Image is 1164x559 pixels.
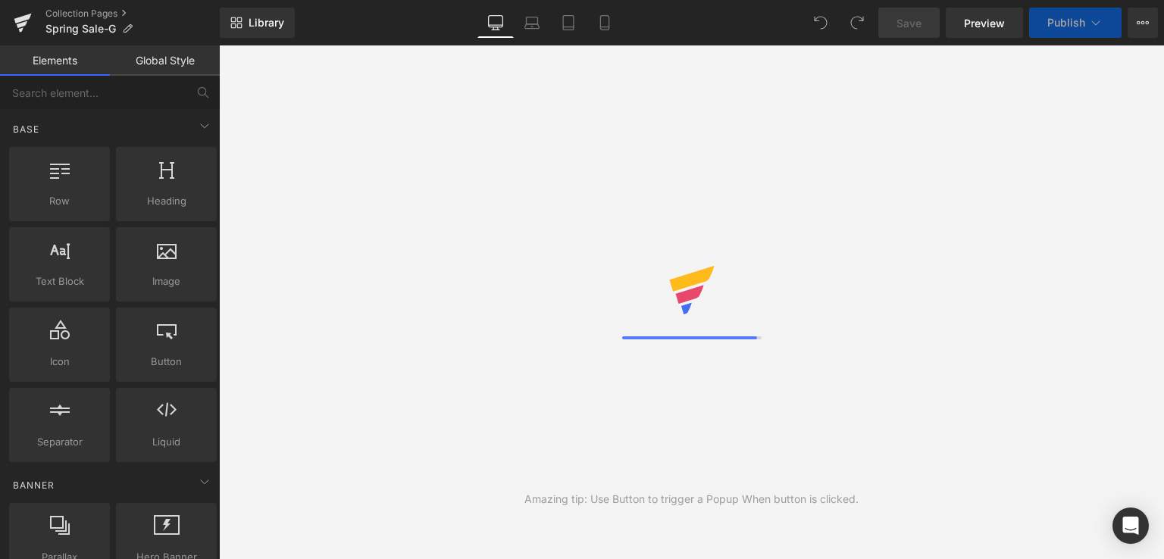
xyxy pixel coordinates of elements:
span: Image [120,273,212,289]
span: Spring Sale-G [45,23,116,35]
span: Save [896,15,921,31]
span: Row [14,193,105,209]
a: Tablet [550,8,587,38]
span: Separator [14,434,105,450]
a: Preview [946,8,1023,38]
a: Collection Pages [45,8,220,20]
a: Desktop [477,8,514,38]
a: Laptop [514,8,550,38]
span: Library [249,16,284,30]
span: Base [11,122,41,136]
span: Text Block [14,273,105,289]
a: New Library [220,8,295,38]
a: Mobile [587,8,623,38]
span: Button [120,354,212,370]
span: Banner [11,478,56,492]
span: Heading [120,193,212,209]
button: Redo [842,8,872,38]
button: Undo [806,8,836,38]
span: Liquid [120,434,212,450]
span: Preview [964,15,1005,31]
div: Open Intercom Messenger [1112,507,1149,544]
button: More [1128,8,1158,38]
button: Publish [1029,8,1122,38]
div: Amazing tip: Use Button to trigger a Popup When button is clicked. [524,491,859,507]
a: Global Style [110,45,220,76]
span: Publish [1047,17,1085,29]
span: Icon [14,354,105,370]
